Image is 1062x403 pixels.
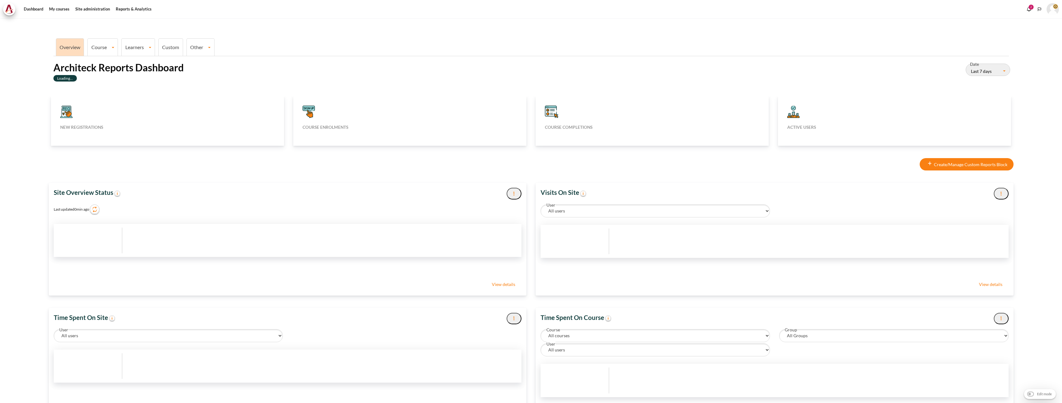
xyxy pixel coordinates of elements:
[60,124,275,130] h5: New registrations
[486,278,521,290] a: View details
[541,314,612,321] strong: Time Spent On Course
[59,327,68,333] label: User
[5,5,14,14] img: Architeck
[47,3,72,15] a: My courses
[53,75,77,82] label: Loading...
[546,202,555,208] label: User
[53,61,184,74] h2: Architeck Reports Dashboard
[54,207,100,212] small: Last updated min ago
[1024,5,1034,14] div: Show notification window with 2 new notifications
[73,3,112,15] a: Site administration
[1035,5,1044,14] button: Languages
[546,341,555,347] label: User
[541,189,587,196] strong: Visits On Site
[920,158,1014,170] a: Create/Manage Custom Reports Block
[187,44,214,50] a: Other
[54,314,115,321] strong: Time Spent On Site
[54,189,121,196] strong: Site Overview Status
[966,64,1010,76] button: Last 7 days
[60,44,80,50] a: Overview
[970,61,979,68] label: Date
[973,278,1009,290] a: View details
[3,3,19,15] a: Architeck Architeck
[22,3,45,15] a: Dashboard
[545,124,759,130] h5: Course completions
[546,327,560,333] label: Course
[89,204,100,215] label: Refresh
[785,327,797,333] label: Group
[1029,5,1034,10] div: 2
[122,44,155,50] a: Learners
[162,44,179,50] a: Custom
[88,44,118,50] a: Course
[74,207,77,212] span: 0
[787,124,1002,130] h5: Active users
[1047,3,1059,15] a: User menu
[303,124,517,130] h5: Course enrolments
[114,3,154,15] a: Reports & Analytics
